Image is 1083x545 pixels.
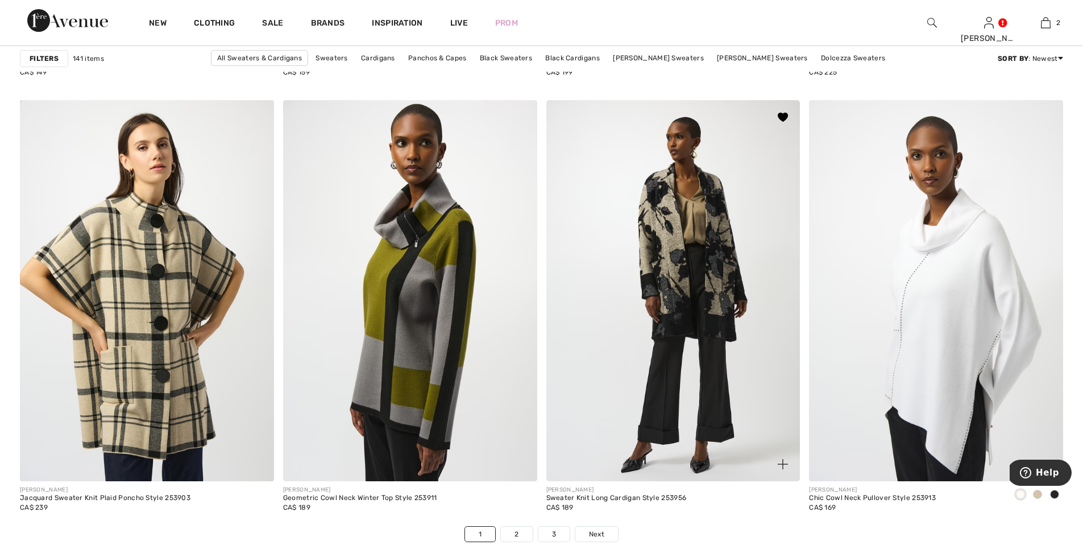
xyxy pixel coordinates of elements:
a: Next [575,527,618,542]
span: 141 items [73,53,104,64]
div: Oatmeal Melange [1029,486,1046,505]
img: plus_v2.svg [778,459,788,469]
span: CA$ 169 [809,503,836,511]
div: : Newest [998,53,1063,64]
span: CA$ 149 [20,68,47,76]
span: CA$ 239 [20,503,48,511]
span: CA$ 159 [283,68,310,76]
img: 1ère Avenue [27,9,108,32]
span: CA$ 199 [546,68,573,76]
img: search the website [927,16,937,30]
a: 2 [501,527,532,542]
img: Chic Cowl Neck Pullover Style 253913. Black [809,100,1063,481]
span: 2 [1056,18,1060,28]
div: Sweater Knit Long Cardigan Style 253956 [546,494,687,502]
div: [PERSON_NAME] [283,486,437,494]
div: Black [1046,486,1063,505]
div: Geometric Cowl Neck Winter Top Style 253911 [283,494,437,502]
div: [PERSON_NAME] [20,486,190,494]
div: [PERSON_NAME] [961,32,1016,44]
a: All Sweaters & Cardigans [211,50,308,66]
a: Sale [262,18,283,30]
div: Jacquard Sweater Knit Plaid Poncho Style 253903 [20,494,190,502]
div: Chic Cowl Neck Pullover Style 253913 [809,494,936,502]
a: [PERSON_NAME] Sweaters [607,51,709,65]
a: Black Sweaters [474,51,538,65]
a: Dolcezza Sweaters [815,51,891,65]
a: Live [450,17,468,29]
img: heart_black.svg [778,113,788,122]
a: 1 [465,527,495,542]
span: CA$ 225 [809,68,837,76]
span: Next [589,529,604,539]
iframe: Opens a widget where you can find more information [1010,460,1072,488]
a: 3 [538,527,570,542]
img: My Bag [1041,16,1051,30]
a: Prom [495,17,518,29]
img: Geometric Cowl Neck Winter Top Style 253911. Black/artichoke/grey [283,100,537,481]
a: Black Cardigans [540,51,605,65]
img: My Info [984,16,994,30]
a: 2 [1018,16,1073,30]
a: Sweater Knit Long Cardigan Style 253956. Champagne/black [546,100,800,481]
a: Panchos & Capes [403,51,472,65]
a: New [149,18,167,30]
span: CA$ 189 [283,503,310,511]
a: [PERSON_NAME] Sweaters [711,51,814,65]
a: Sweaters [310,51,353,65]
a: Sign In [984,17,994,28]
strong: Filters [30,53,59,64]
a: Brands [311,18,345,30]
span: Inspiration [372,18,422,30]
div: [PERSON_NAME] [546,486,687,494]
div: Vanilla 30 [1012,486,1029,505]
div: [PERSON_NAME] [809,486,936,494]
span: CA$ 189 [546,503,574,511]
img: Jacquard Sweater Knit Plaid Poncho Style 253903. Champagne/black [20,100,274,481]
a: Clothing [194,18,235,30]
a: Cardigans [355,51,401,65]
strong: Sort By [998,55,1028,63]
